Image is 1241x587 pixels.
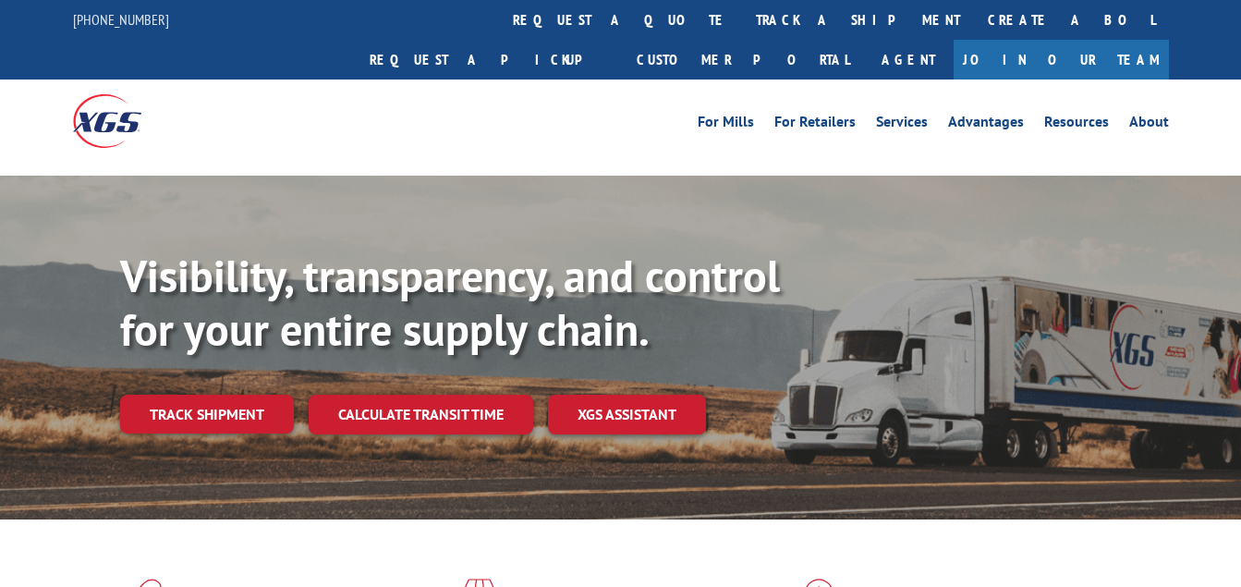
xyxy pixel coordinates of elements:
a: [PHONE_NUMBER] [73,10,169,29]
a: Agent [863,40,954,79]
b: Visibility, transparency, and control for your entire supply chain. [120,247,780,358]
a: For Mills [698,115,754,135]
a: Join Our Team [954,40,1169,79]
a: Request a pickup [356,40,623,79]
a: Advantages [948,115,1024,135]
a: Customer Portal [623,40,863,79]
a: XGS ASSISTANT [548,395,706,434]
a: Track shipment [120,395,294,434]
a: Services [876,115,928,135]
a: Calculate transit time [309,395,533,434]
a: For Retailers [774,115,856,135]
a: Resources [1044,115,1109,135]
a: About [1129,115,1169,135]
